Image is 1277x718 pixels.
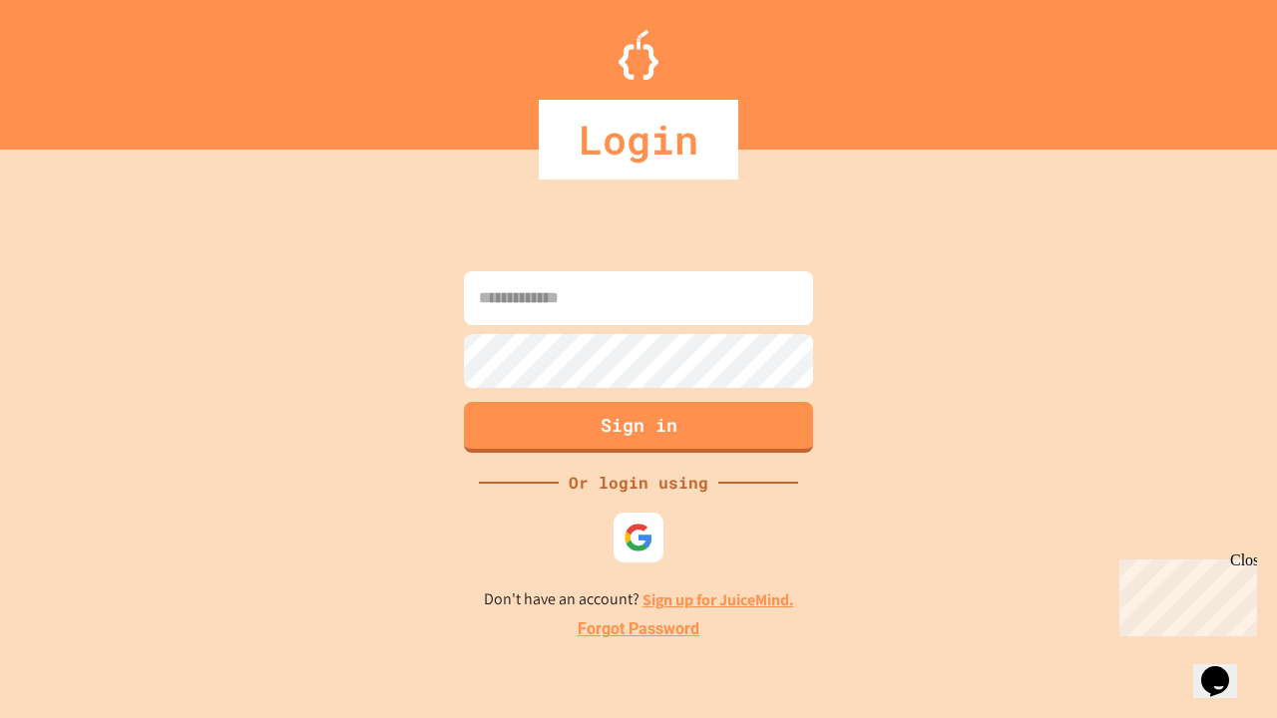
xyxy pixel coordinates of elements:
div: Login [539,100,738,179]
div: Chat with us now!Close [8,8,138,127]
iframe: chat widget [1111,551,1257,636]
a: Forgot Password [578,617,699,641]
div: Or login using [559,471,718,495]
a: Sign up for JuiceMind. [642,589,794,610]
iframe: chat widget [1193,638,1257,698]
img: google-icon.svg [624,523,653,552]
p: Don't have an account? [484,587,794,612]
button: Sign in [464,402,813,453]
img: Logo.svg [619,30,658,80]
